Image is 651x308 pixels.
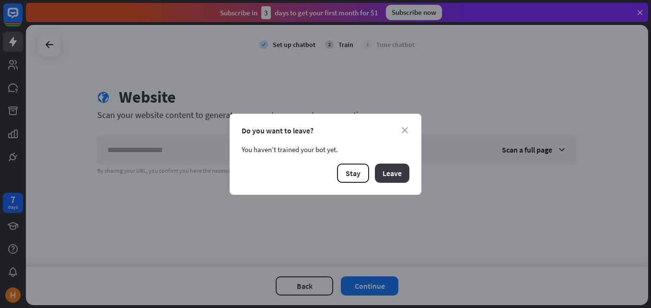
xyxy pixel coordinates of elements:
div: You haven’t trained your bot yet. [242,145,409,154]
button: Stay [337,164,369,183]
i: close [402,127,408,133]
button: Leave [375,164,409,183]
button: Open LiveChat chat widget [8,4,36,33]
div: Do you want to leave? [242,126,409,135]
